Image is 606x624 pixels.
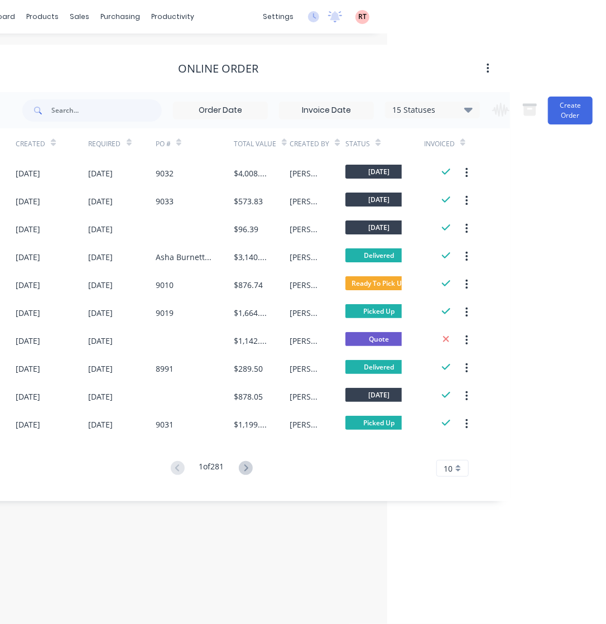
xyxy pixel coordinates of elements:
div: $1,199.99 [234,419,267,430]
span: Quote [345,332,412,346]
div: [DATE] [89,307,113,319]
div: $3,140.70 [234,251,267,263]
span: 10 [444,463,453,474]
div: [DATE] [16,167,40,179]
div: 9010 [156,279,174,291]
div: [DATE] [89,279,113,291]
div: [DATE] [16,363,40,375]
div: Status [345,139,370,149]
div: [PERSON_NAME] [290,167,323,179]
div: Total Value [234,139,276,149]
div: 9032 [156,167,174,179]
span: Ready To Pick U... [345,276,412,290]
div: Required [89,139,121,149]
div: $573.83 [234,195,263,207]
div: Created By [290,139,329,149]
div: Created [16,139,45,149]
div: [PERSON_NAME] [290,223,323,235]
input: Search... [51,99,162,122]
div: [DATE] [89,363,113,375]
div: [DATE] [16,251,40,263]
div: [PERSON_NAME] [290,335,323,347]
div: [PERSON_NAME] [290,195,323,207]
span: [DATE] [345,165,412,179]
div: 9019 [156,307,174,319]
div: [DATE] [16,419,40,430]
div: [PERSON_NAME] [290,419,323,430]
div: PO # [156,139,171,149]
div: [PERSON_NAME] [290,391,323,402]
div: [DATE] [89,335,113,347]
div: [DATE] [89,223,113,235]
button: Create Order [548,97,593,124]
div: [DATE] [16,279,40,291]
div: 9033 [156,195,174,207]
div: [DATE] [89,419,113,430]
div: [DATE] [89,195,113,207]
div: [DATE] [89,391,113,402]
div: $1,142.93 [234,335,267,347]
div: PO # [156,128,234,159]
span: Picked Up [345,416,412,430]
div: 15 Statuses [386,104,479,116]
div: Required [89,128,156,159]
div: $876.74 [234,279,263,291]
div: $878.05 [234,391,263,402]
span: [DATE] [345,220,412,234]
div: [DATE] [16,335,40,347]
div: [PERSON_NAME] [290,307,323,319]
div: $289.50 [234,363,263,375]
div: Asha Burnett0411 524 985 [156,251,211,263]
div: sales [65,8,95,25]
input: Order Date [174,102,267,119]
div: Created By [290,128,345,159]
div: Created [16,128,88,159]
div: Status [345,128,424,159]
span: RT [358,12,367,22]
div: 9031 [156,419,174,430]
div: [DATE] [16,391,40,402]
div: settings [257,8,299,25]
div: 8991 [156,363,174,375]
div: [DATE] [89,251,113,263]
div: [PERSON_NAME] [290,279,323,291]
div: Invoiced [424,139,455,149]
div: [DATE] [16,223,40,235]
span: [DATE] [345,193,412,207]
div: $4,008.58 [234,167,267,179]
div: 1 of 281 [199,460,224,477]
div: products [21,8,65,25]
div: productivity [146,8,200,25]
div: Total Value [234,128,290,159]
div: purchasing [95,8,146,25]
div: $1,664.28 [234,307,267,319]
div: Invoiced [424,128,469,159]
div: $96.39 [234,223,258,235]
div: [PERSON_NAME] [290,251,323,263]
div: [DATE] [16,195,40,207]
div: [PERSON_NAME] [290,363,323,375]
span: Delivered [345,248,412,262]
div: [DATE] [16,307,40,319]
span: Delivered [345,360,412,374]
div: Online Order [178,62,258,75]
input: Invoice Date [280,102,373,119]
span: [DATE] [345,388,412,402]
div: [DATE] [89,167,113,179]
span: Picked Up [345,304,412,318]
